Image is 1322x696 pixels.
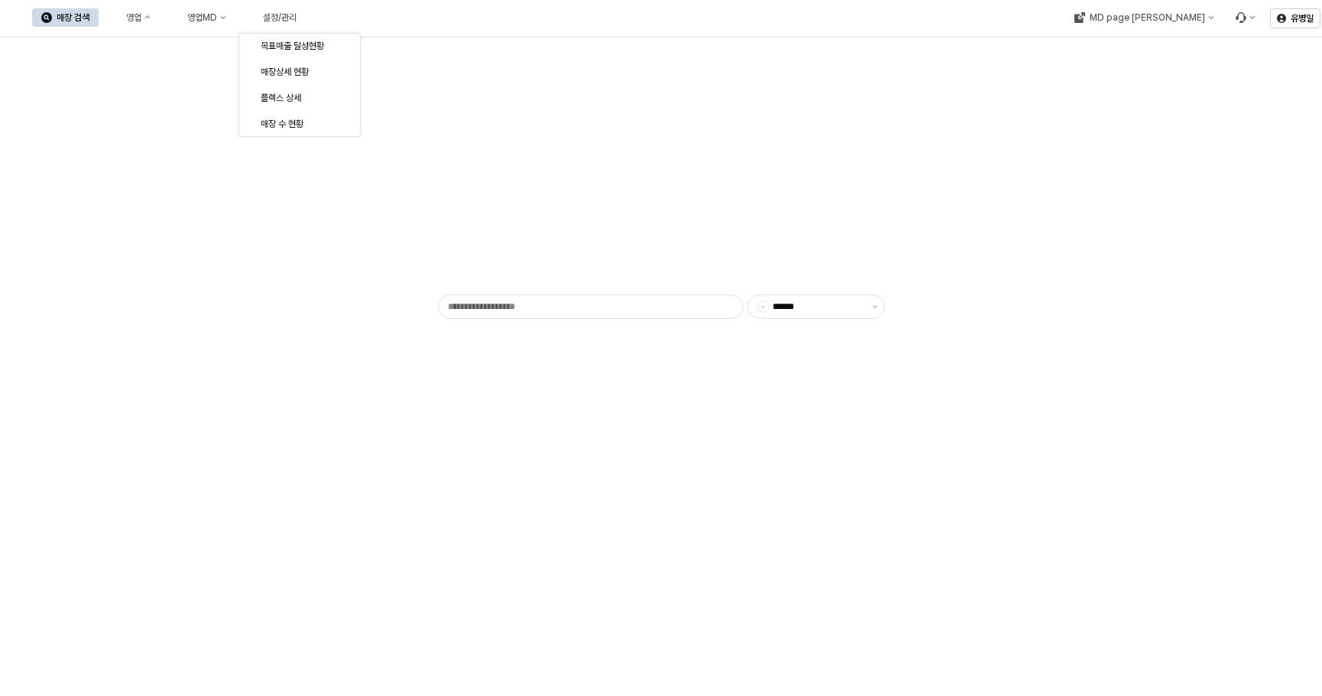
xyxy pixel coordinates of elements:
[102,8,160,27] button: 영업
[187,12,217,23] div: 영업MD
[239,33,360,137] div: Select an option
[1291,12,1314,24] p: 유병일
[1064,8,1223,27] div: MD page 이동
[866,295,884,318] button: 제안 사항 표시
[163,8,235,27] button: 영업MD
[261,40,342,52] div: 목표매출 달성현황
[57,12,89,23] div: 매장 검색
[758,301,769,312] span: -
[261,92,342,104] div: 플렉스 상세
[238,8,306,27] button: 설정/관리
[261,118,342,130] div: 매장 수 현황
[1089,12,1204,23] div: MD page [PERSON_NAME]
[126,12,141,23] div: 영업
[32,8,99,27] button: 매장 검색
[1064,8,1223,27] button: MD page [PERSON_NAME]
[263,12,296,23] div: 설정/관리
[261,66,342,78] div: 매장상세 현황
[1226,8,1264,27] div: Menu item 6
[1270,8,1320,28] button: 유병일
